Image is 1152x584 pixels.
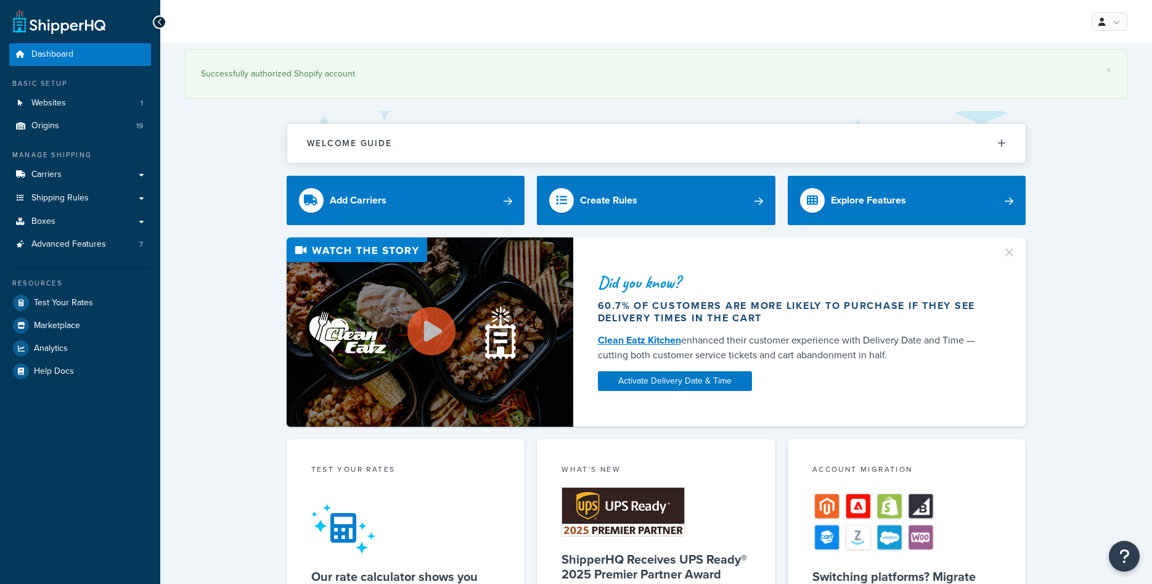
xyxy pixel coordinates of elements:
[9,150,151,160] div: Manage Shipping
[34,298,93,308] span: Test Your Rates
[34,321,80,331] span: Marketplace
[598,300,987,324] div: 60.7% of customers are more likely to purchase if they see delivery times in the cart
[136,121,143,131] span: 19
[31,49,73,60] span: Dashboard
[139,239,143,250] span: 7
[311,464,500,478] div: Test your rates
[598,333,987,363] div: enhanced their customer experience with Delivery Date and Time — cutting both customer service ti...
[9,115,151,138] a: Origins19
[9,163,151,186] a: Carriers
[287,237,573,427] img: Video thumbnail
[9,337,151,360] a: Analytics
[788,176,1026,225] a: Explore Features
[831,192,906,209] div: Explore Features
[9,92,151,115] li: Websites
[31,98,66,109] span: Websites
[34,343,68,354] span: Analytics
[287,176,525,225] a: Add Carriers
[9,187,151,210] a: Shipping Rules
[9,315,151,337] a: Marketplace
[9,233,151,256] li: Advanced Features
[31,193,89,204] span: Shipping Rules
[9,210,151,233] a: Boxes
[9,92,151,115] a: Websites1
[9,292,151,314] a: Test Your Rates
[598,274,987,291] div: Did you know?
[330,192,386,209] div: Add Carriers
[1109,541,1140,572] button: Open Resource Center
[537,176,775,225] a: Create Rules
[31,216,55,227] span: Boxes
[9,43,151,66] a: Dashboard
[34,366,74,377] span: Help Docs
[31,121,59,131] span: Origins
[31,239,106,250] span: Advanced Features
[9,78,151,89] div: Basic Setup
[201,65,1111,83] div: Successfully authorized Shopify account
[562,464,751,478] div: What's New
[9,278,151,289] div: Resources
[307,139,392,148] h2: Welcome Guide
[9,115,151,138] li: Origins
[9,233,151,256] a: Advanced Features7
[287,124,1026,163] button: Welcome Guide
[31,170,62,180] span: Carriers
[598,371,752,391] a: Activate Delivery Date & Time
[1106,65,1111,75] a: ×
[562,552,751,582] h5: ShipperHQ Receives UPS Ready® 2025 Premier Partner Award
[141,98,143,109] span: 1
[812,464,1002,478] div: Account Migration
[9,360,151,382] a: Help Docs
[580,192,637,209] div: Create Rules
[598,333,681,347] a: Clean Eatz Kitchen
